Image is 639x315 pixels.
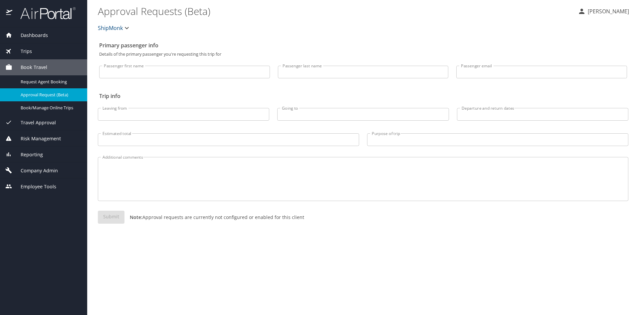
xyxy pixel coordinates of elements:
[98,23,123,33] span: ShipMonk
[21,105,79,111] span: Book/Manage Online Trips
[99,52,627,56] p: Details of the primary passenger you're requesting this trip for
[12,48,32,55] span: Trips
[12,183,56,190] span: Employee Tools
[12,119,56,126] span: Travel Approval
[130,214,142,220] strong: Note:
[13,7,76,20] img: airportal-logo.png
[586,7,629,15] p: [PERSON_NAME]
[21,79,79,85] span: Request Agent Booking
[6,7,13,20] img: icon-airportal.png
[21,92,79,98] span: Approval Request (Beta)
[99,91,627,101] h2: Trip info
[95,21,133,35] button: ShipMonk
[99,40,627,51] h2: Primary passenger info
[98,1,572,21] h1: Approval Requests (Beta)
[12,64,47,71] span: Book Travel
[12,32,48,39] span: Dashboards
[124,214,304,221] p: Approval requests are currently not configured or enabled for this client
[12,135,61,142] span: Risk Management
[12,151,43,158] span: Reporting
[575,5,632,17] button: [PERSON_NAME]
[12,167,58,174] span: Company Admin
